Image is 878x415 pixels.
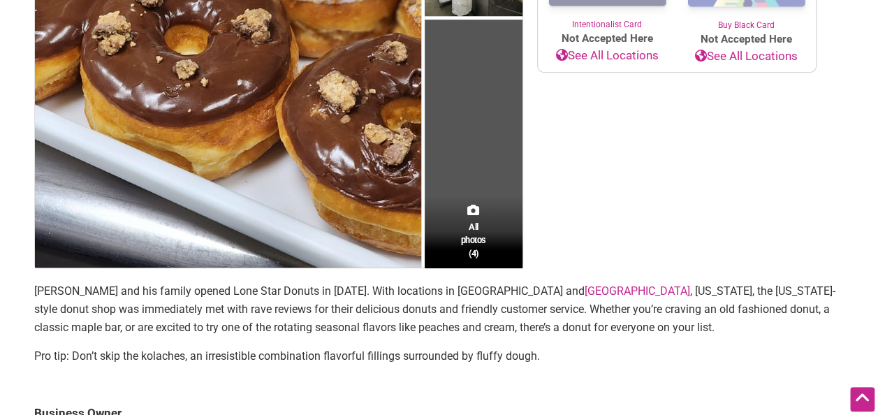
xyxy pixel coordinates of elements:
[34,349,540,363] span: Pro tip: Don’t skip the kolaches, an irresistible combination flavorful fillings surrounded by fl...
[677,48,816,66] a: See All Locations
[461,220,486,260] span: All photos (4)
[585,284,690,298] a: [GEOGRAPHIC_DATA]
[538,31,677,47] span: Not Accepted Here
[34,282,844,336] p: [PERSON_NAME] and his family opened Lone Star Donuts in [DATE]. With locations in [GEOGRAPHIC_DAT...
[538,47,677,65] a: See All Locations
[850,387,875,412] div: Scroll Back to Top
[677,31,816,48] span: Not Accepted Here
